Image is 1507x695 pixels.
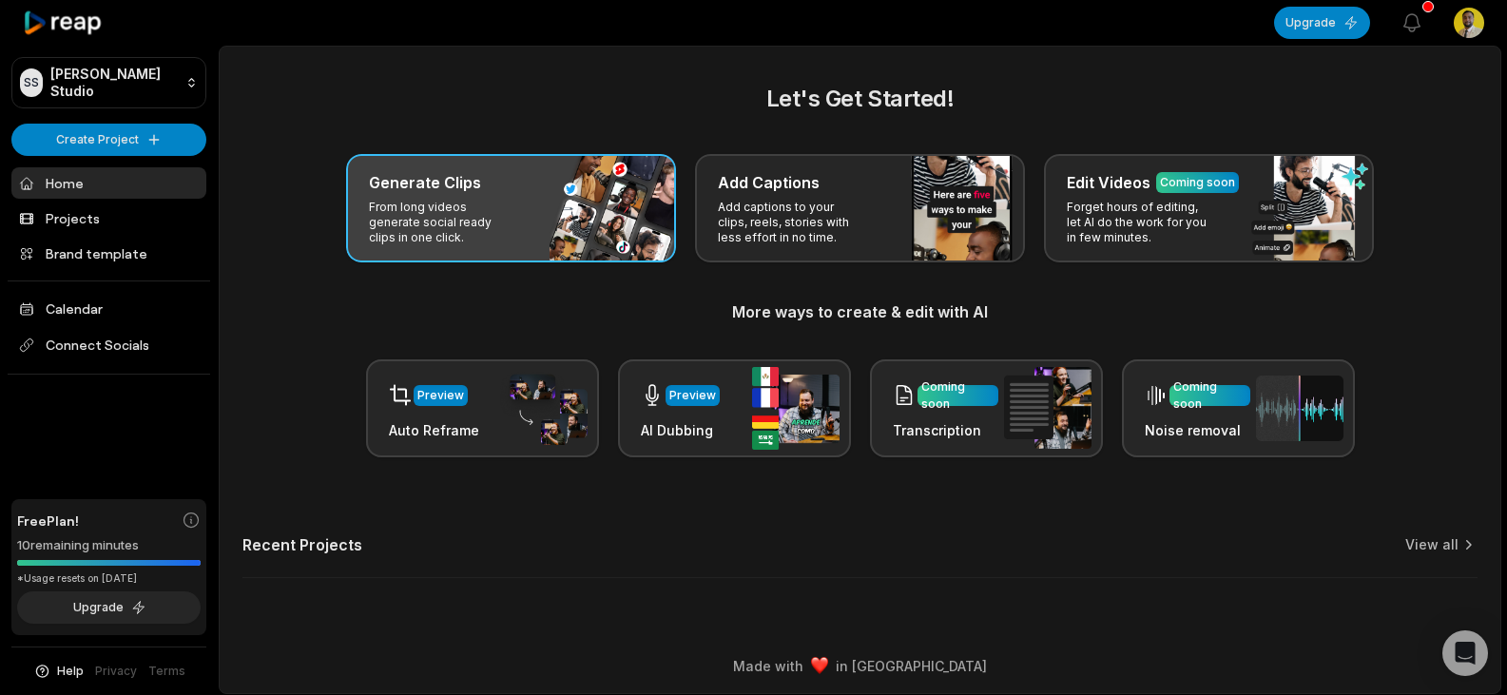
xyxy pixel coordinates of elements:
button: Upgrade [1274,7,1370,39]
a: Brand template [11,238,206,269]
p: Forget hours of editing, let AI do the work for you in few minutes. [1067,200,1214,245]
div: *Usage resets on [DATE] [17,571,201,586]
h3: Noise removal [1145,420,1250,440]
img: ai_dubbing.png [752,367,840,450]
h3: Generate Clips [369,171,481,194]
a: Home [11,167,206,199]
img: noise_removal.png [1256,376,1343,441]
div: Coming soon [1173,378,1246,413]
h2: Recent Projects [242,535,362,554]
h3: Add Captions [718,171,820,194]
h3: More ways to create & edit with AI [242,300,1478,323]
div: Made with in [GEOGRAPHIC_DATA] [237,656,1483,676]
img: transcription.png [1004,367,1092,449]
span: Free Plan! [17,511,79,531]
a: Calendar [11,293,206,324]
a: Terms [148,663,185,680]
div: Open Intercom Messenger [1442,630,1488,676]
p: From long videos generate social ready clips in one click. [369,200,516,245]
div: Preview [669,387,716,404]
div: Preview [417,387,464,404]
div: 10 remaining minutes [17,536,201,555]
span: Connect Socials [11,328,206,362]
h3: Auto Reframe [389,420,479,440]
a: Privacy [95,663,137,680]
a: View all [1405,535,1459,554]
a: Projects [11,203,206,234]
h3: AI Dubbing [641,420,720,440]
p: Add captions to your clips, reels, stories with less effort in no time. [718,200,865,245]
button: Create Project [11,124,206,156]
h2: Let's Get Started! [242,82,1478,116]
img: heart emoji [811,657,828,674]
div: SS [20,68,43,97]
button: Help [33,663,84,680]
button: Upgrade [17,591,201,624]
div: Coming soon [1160,174,1235,191]
span: Help [57,663,84,680]
h3: Transcription [893,420,998,440]
h3: Edit Videos [1067,171,1150,194]
p: [PERSON_NAME] Studio [50,66,178,100]
img: auto_reframe.png [500,372,588,446]
div: Coming soon [921,378,995,413]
